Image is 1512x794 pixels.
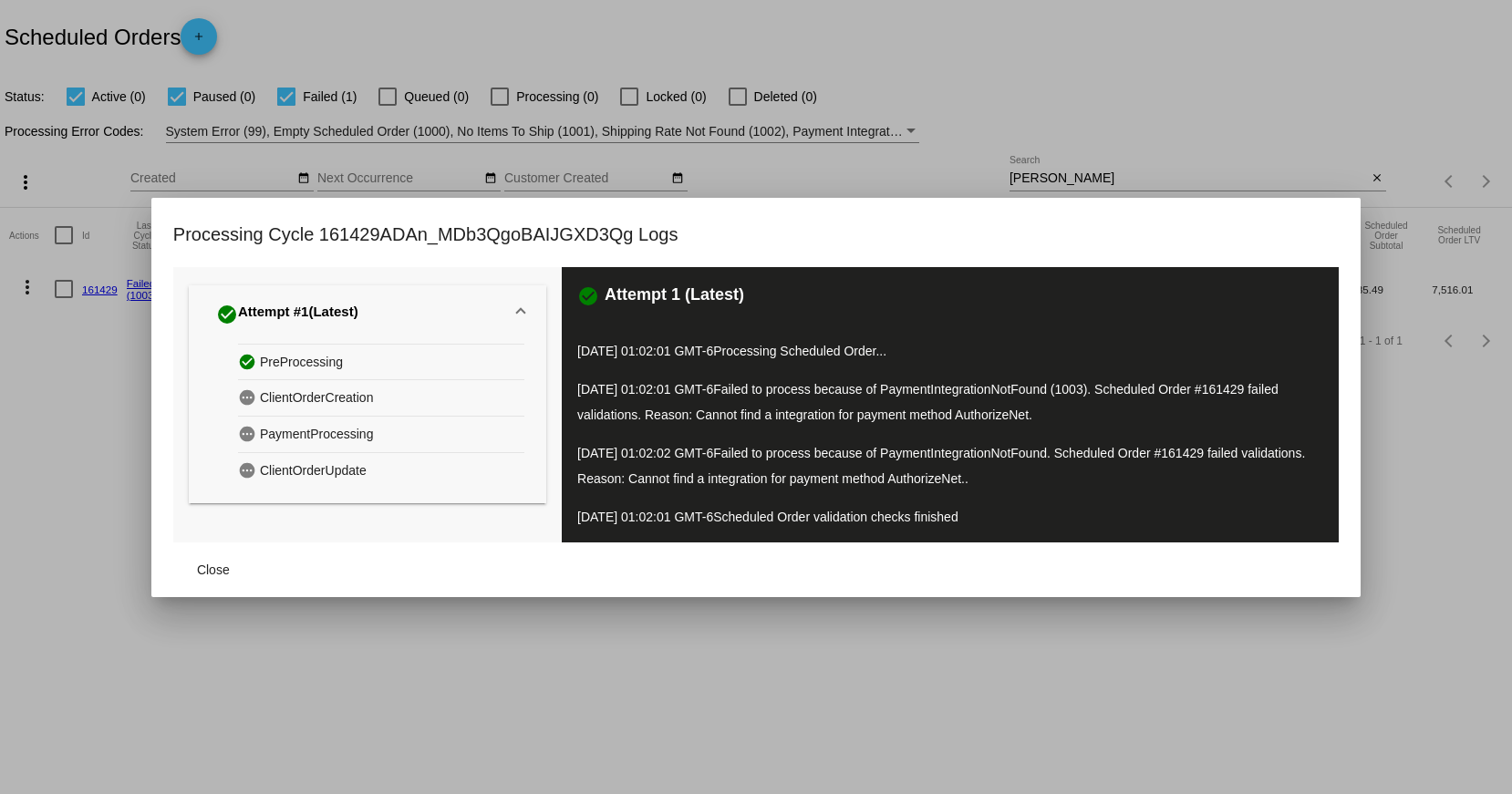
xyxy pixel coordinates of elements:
span: PreProcessing [260,348,343,376]
div: Attempt #1(Latest) [189,344,546,503]
p: [DATE] 01:02:01 GMT-6 [577,376,1323,428]
span: ClientOrderUpdate [260,457,367,485]
mat-icon: check_circle [216,304,238,325]
mat-icon: pending [238,420,260,447]
span: Failed to process because of PaymentIntegrationNotFound (1003). Scheduled Order #161429 failed va... [577,382,1279,422]
span: ClientOrderCreation [260,384,374,412]
button: Close dialog [173,553,254,586]
span: Close [197,562,230,577]
mat-icon: pending [238,384,260,410]
span: Processing Scheduled Order... [713,344,886,358]
h1: Processing Cycle 161429ADAn_MDb3QgoBAIJGXD3Qg Logs [173,220,678,249]
span: Scheduled Order validation checks finished [713,510,958,524]
mat-icon: check_circle [577,285,599,307]
mat-expansion-panel-header: Attempt #1(Latest) [189,285,546,344]
p: [DATE] 01:02:02 GMT-6 [577,440,1323,491]
p: [DATE] 01:02:01 GMT-6 [577,504,1323,530]
span: PaymentProcessing [260,420,374,449]
span: Failed to process because of PaymentIntegrationNotFound. Scheduled Order #161429 failed validatio... [577,446,1305,486]
p: [DATE] 01:02:01 GMT-6 [577,338,1323,364]
mat-icon: pending [238,457,260,483]
div: Attempt #1 [216,300,358,329]
h3: Attempt 1 (Latest) [605,285,744,307]
span: (Latest) [308,304,357,325]
mat-icon: check_circle [238,348,260,375]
